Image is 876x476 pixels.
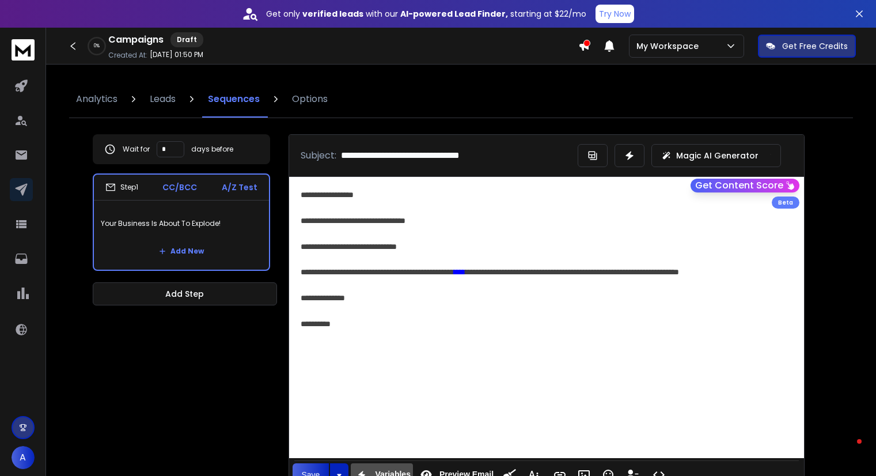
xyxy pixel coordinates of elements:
[691,179,799,192] button: Get Content Score
[12,446,35,469] button: A
[101,207,262,240] p: Your Business Is About To Explode!
[772,197,799,209] div: Beta
[285,81,335,118] a: Options
[150,240,213,263] button: Add New
[222,182,257,193] p: A/Z Test
[12,39,35,61] img: logo
[170,32,203,47] div: Draft
[191,145,233,154] p: days before
[94,43,100,50] p: 0 %
[758,35,856,58] button: Get Free Credits
[69,81,124,118] a: Analytics
[208,92,260,106] p: Sequences
[302,8,363,20] strong: verified leads
[400,8,508,20] strong: AI-powered Lead Finder,
[636,40,703,52] p: My Workspace
[201,81,267,118] a: Sequences
[105,182,138,192] div: Step 1
[150,92,176,106] p: Leads
[782,40,848,52] p: Get Free Credits
[266,8,586,20] p: Get only with our starting at $22/mo
[93,282,277,305] button: Add Step
[108,33,164,47] h1: Campaigns
[596,5,634,23] button: Try Now
[108,51,147,60] p: Created At:
[76,92,117,106] p: Analytics
[651,144,781,167] button: Magic AI Generator
[301,149,336,163] p: Subject:
[834,436,862,464] iframe: Intercom live chat
[93,173,270,271] li: Step1CC/BCCA/Z TestYour Business Is About To Explode!Add New
[676,150,759,161] p: Magic AI Generator
[150,50,203,59] p: [DATE] 01:50 PM
[292,92,328,106] p: Options
[143,81,183,118] a: Leads
[123,145,150,154] p: Wait for
[599,8,631,20] p: Try Now
[162,182,197,193] p: CC/BCC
